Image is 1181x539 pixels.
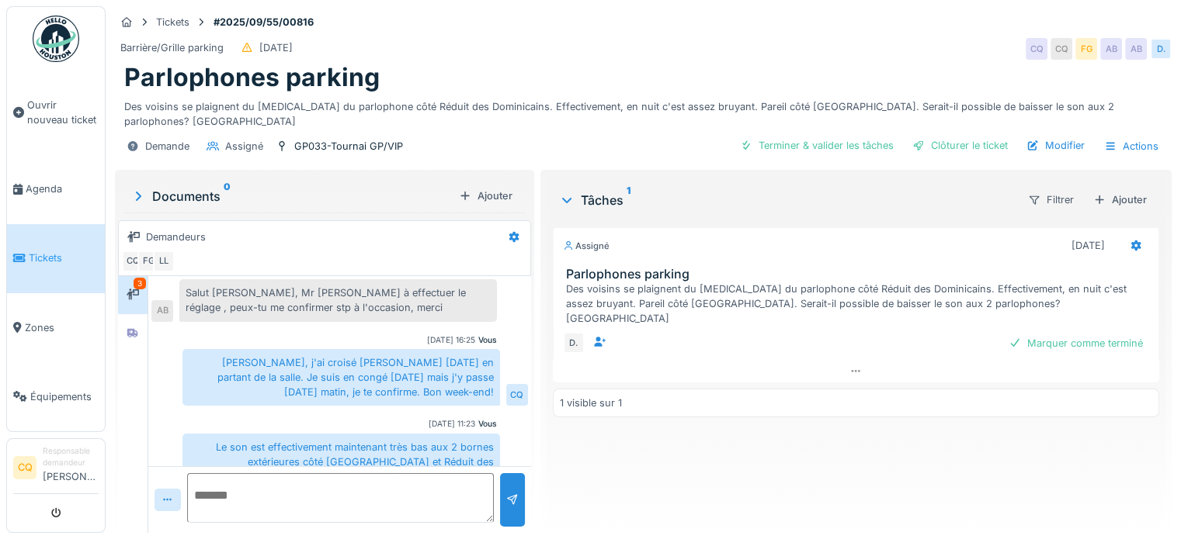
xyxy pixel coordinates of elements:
[560,396,622,410] div: 1 visible sur 1
[137,250,159,272] div: FG
[1097,135,1165,157] div: Actions
[563,240,610,253] div: Assigné
[182,349,500,406] div: [PERSON_NAME], j'ai croisé [PERSON_NAME] [DATE] en partant de la salle. Je suis en congé [DATE] m...
[1125,38,1147,60] div: AB
[1072,238,1105,253] div: [DATE]
[145,139,189,154] div: Demande
[156,15,189,29] div: Tickets
[33,16,79,62] img: Badge_color-CXgf-gQk.svg
[124,93,1162,129] div: Des voisins se plaignent du [MEDICAL_DATA] du parlophone côté Réduit des Dominicains. Effectiveme...
[259,40,293,55] div: [DATE]
[1087,189,1153,210] div: Ajouter
[1002,333,1149,354] div: Marquer comme terminé
[7,154,105,223] a: Agenda
[1021,188,1081,211] div: Filtrer
[25,320,99,335] span: Zones
[559,191,1015,209] div: Tâches
[130,187,453,206] div: Documents
[13,456,36,479] li: CQ
[151,300,173,322] div: AB
[1051,38,1072,60] div: CQ
[7,224,105,293] a: Tickets
[294,139,403,154] div: GP033-Tournai GP/VIP
[1100,38,1122,60] div: AB
[478,418,497,430] div: Vous
[1150,38,1172,60] div: D.
[224,187,231,206] sup: 0
[1026,38,1047,60] div: CQ
[124,63,380,92] h1: Parlophones parking
[225,139,263,154] div: Assigné
[179,279,497,321] div: Salut [PERSON_NAME], Mr [PERSON_NAME] à effectuer le réglage , peux-tu me confirmer stp à l'occas...
[7,362,105,431] a: Équipements
[43,445,99,469] div: Responsable demandeur
[153,250,175,272] div: LL
[627,191,630,209] sup: 1
[7,71,105,154] a: Ouvrir nouveau ticket
[30,389,99,404] span: Équipements
[7,293,105,362] a: Zones
[453,185,519,206] div: Ajouter
[478,334,497,346] div: Vous
[207,15,320,29] strong: #2025/09/55/00816
[43,445,99,490] li: [PERSON_NAME]
[29,250,99,265] span: Tickets
[182,434,500,491] div: Le son est effectivement maintenant très bas aux 2 bornes extérieures côté [GEOGRAPHIC_DATA] et R...
[13,445,99,494] a: CQ Responsable demandeur[PERSON_NAME]
[146,230,206,244] div: Demandeurs
[26,181,99,196] span: Agenda
[1020,135,1091,156] div: Modifier
[906,135,1014,156] div: Clôturer le ticket
[1075,38,1097,60] div: FG
[122,250,144,272] div: CQ
[563,332,585,354] div: D.
[427,334,475,346] div: [DATE] 16:25
[734,135,900,156] div: Terminer & valider les tâches
[566,267,1152,282] h3: Parlophones parking
[566,282,1152,327] div: Des voisins se plaignent du [MEDICAL_DATA] du parlophone côté Réduit des Dominicains. Effectiveme...
[27,98,99,127] span: Ouvrir nouveau ticket
[429,418,475,430] div: [DATE] 11:23
[120,40,224,55] div: Barrière/Grille parking
[506,384,528,406] div: CQ
[134,278,146,289] div: 3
